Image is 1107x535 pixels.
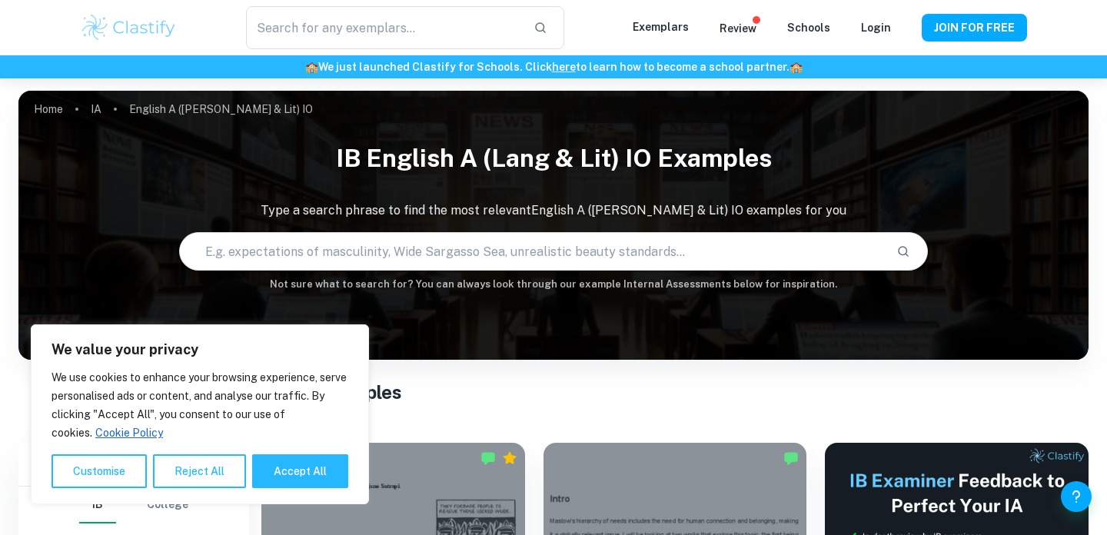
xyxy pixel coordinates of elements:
img: Clastify logo [80,12,178,43]
h6: Not sure what to search for? You can always look through our example Internal Assessments below f... [18,277,1089,292]
button: IB [79,487,116,523]
h6: Filter exemplars [18,443,249,486]
h6: We just launched Clastify for Schools. Click to learn how to become a school partner. [3,58,1104,75]
a: IA [91,98,101,120]
div: Filter type choice [79,487,188,523]
p: Exemplars [633,18,689,35]
a: here [552,61,576,73]
a: Cookie Policy [95,426,164,440]
span: 🏫 [790,61,803,73]
p: We value your privacy [52,341,348,359]
p: We use cookies to enhance your browsing experience, serve personalised ads or content, and analys... [52,368,348,442]
a: Login [861,22,891,34]
div: Premium [502,450,517,466]
h1: IB English A (Lang & Lit) IO examples [18,134,1089,183]
button: Help and Feedback [1061,481,1092,512]
input: E.g. expectations of masculinity, Wide Sargasso Sea, unrealistic beauty standards... [180,230,884,273]
a: Home [34,98,63,120]
div: We value your privacy [31,324,369,504]
p: English A ([PERSON_NAME] & Lit) IO [129,101,313,118]
p: Type a search phrase to find the most relevant English A ([PERSON_NAME] & Lit) IO examples for you [18,201,1089,220]
button: Accept All [252,454,348,488]
button: Search [890,238,916,264]
button: Customise [52,454,147,488]
button: Reject All [153,454,246,488]
h1: All English A (Lang & Lit) IO Examples [72,378,1036,406]
button: JOIN FOR FREE [922,14,1027,42]
span: 🏫 [305,61,318,73]
p: Review [720,20,756,37]
input: Search for any exemplars... [246,6,521,49]
img: Marked [783,450,799,466]
img: Marked [480,450,496,466]
button: College [147,487,188,523]
a: Schools [787,22,830,34]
